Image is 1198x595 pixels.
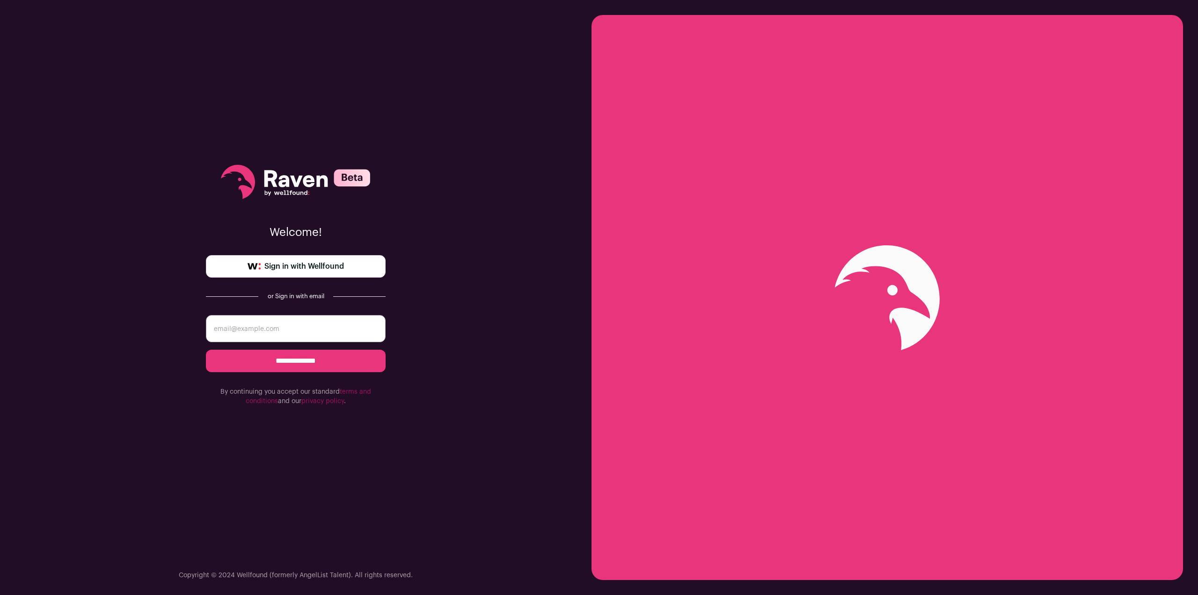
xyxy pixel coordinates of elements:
[301,398,344,404] a: privacy policy
[264,261,344,272] span: Sign in with Wellfound
[206,255,386,278] a: Sign in with Wellfound
[266,293,326,300] div: or Sign in with email
[206,387,386,406] p: By continuing you accept our standard and our .
[248,263,261,270] img: wellfound-symbol-flush-black-fb3c872781a75f747ccb3a119075da62bfe97bd399995f84a933054e44a575c4.png
[206,225,386,240] p: Welcome!
[179,571,413,580] p: Copyright © 2024 Wellfound (formerly AngelList Talent). All rights reserved.
[206,315,386,342] input: email@example.com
